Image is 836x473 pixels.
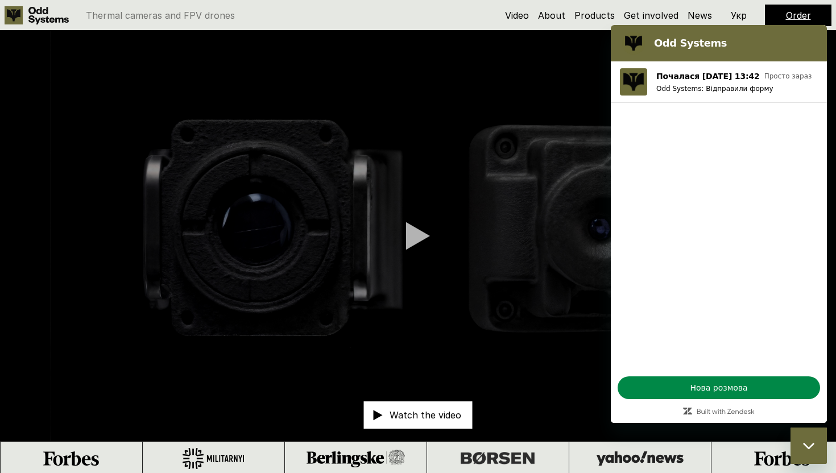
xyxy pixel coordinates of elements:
[624,10,678,21] a: Get involved
[731,11,747,20] p: Укр
[611,25,827,423] iframe: Вікно повідомлень
[791,428,827,464] iframe: Кнопка для запуску вікна повідомлень, розмова триває
[538,10,565,21] a: About
[574,10,615,21] a: Products
[505,10,529,21] a: Video
[688,10,712,21] a: News
[86,11,235,20] p: Thermal cameras and FPV drones
[786,10,811,21] a: Order
[390,410,461,420] p: Watch the video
